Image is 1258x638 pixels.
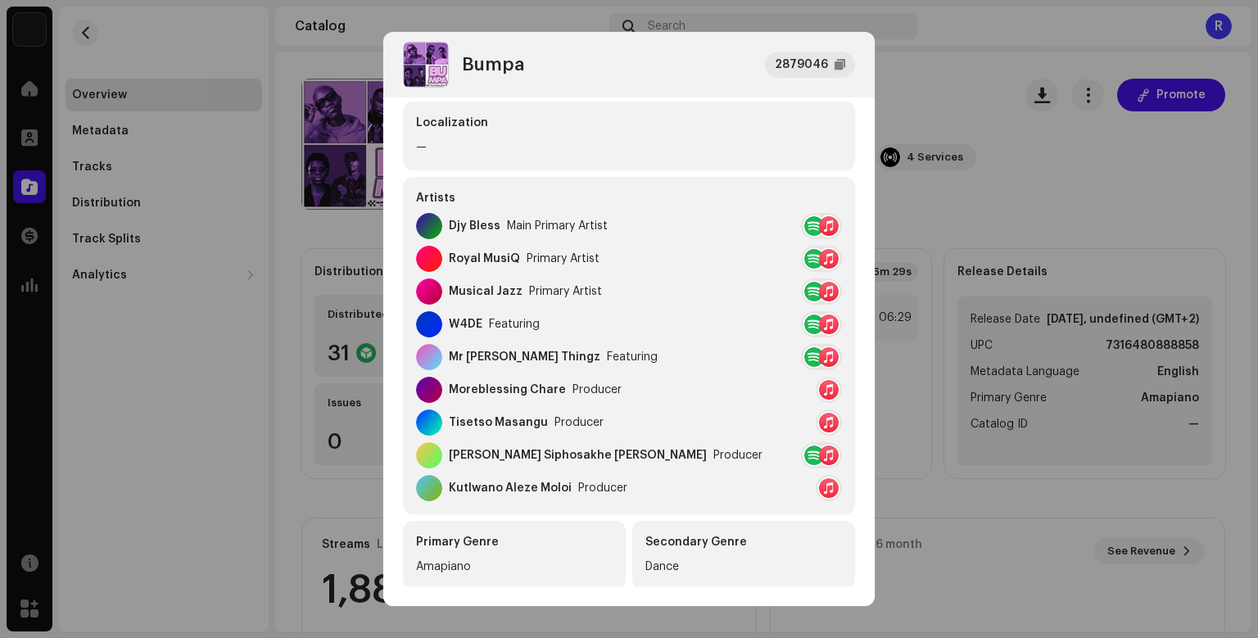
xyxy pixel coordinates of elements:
div: Royal MusiQ [449,252,520,265]
div: Localization [416,115,842,131]
div: Primary Artist [529,285,602,298]
div: Dance [645,557,842,577]
div: Amapiano [416,557,613,577]
div: — [416,138,842,157]
div: Producer [554,416,604,429]
div: Featuring [489,318,540,331]
div: W4DE [449,318,482,331]
div: Bumpa [462,55,524,75]
div: Main Primary Artist [507,219,608,233]
div: Secondary Genre [645,534,842,550]
div: Producer [572,383,622,396]
div: 2879046 [775,55,828,75]
div: Kutlwano Aleze Moloi [449,482,572,495]
div: Moreblessing Chare [449,383,566,396]
div: Musical Jazz [449,285,523,298]
img: ace1077f-cf30-4327-9b23-901a2020d06c [403,42,449,88]
div: Mr [PERSON_NAME] Thingz [449,351,600,364]
div: [PERSON_NAME] Siphosakhe [PERSON_NAME] [449,449,707,462]
div: Producer [578,482,627,495]
div: Djy Bless [449,219,500,233]
div: Tisetso Masangu [449,416,548,429]
div: Primary Genre [416,534,613,550]
div: Featuring [607,351,658,364]
div: Artists [416,190,842,206]
div: Producer [713,449,762,462]
div: Primary Artist [527,252,600,265]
